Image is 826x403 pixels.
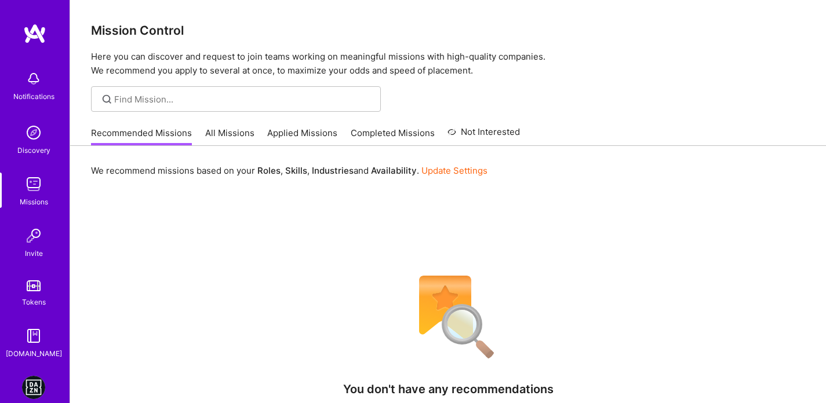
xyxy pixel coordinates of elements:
p: We recommend missions based on your , , and . [91,164,487,177]
p: Here you can discover and request to join teams working on meaningful missions with high-quality ... [91,50,805,78]
a: Applied Missions [267,127,337,146]
input: Find Mission... [114,93,372,105]
img: No Results [399,268,497,367]
a: Completed Missions [351,127,435,146]
b: Availability [371,165,417,176]
div: Notifications [13,90,54,102]
i: icon SearchGrey [100,93,114,106]
a: Update Settings [421,165,487,176]
img: tokens [27,280,41,291]
h4: You don't have any recommendations [343,382,554,396]
div: [DOMAIN_NAME] [6,347,62,360]
img: bell [22,67,45,90]
a: Not Interested [447,125,520,146]
div: Missions [20,196,48,208]
h3: Mission Control [91,23,805,38]
div: Tokens [22,296,46,308]
img: DAZN: Event Moderators for Israel Based Team [22,376,45,399]
a: Recommended Missions [91,127,192,146]
img: discovery [22,121,45,144]
img: logo [23,23,46,44]
b: Roles [257,165,281,176]
a: All Missions [205,127,254,146]
img: guide book [22,324,45,347]
div: Discovery [17,144,50,156]
img: teamwork [22,173,45,196]
a: DAZN: Event Moderators for Israel Based Team [19,376,48,399]
b: Industries [312,165,354,176]
div: Invite [25,247,43,259]
img: Invite [22,224,45,247]
b: Skills [285,165,307,176]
